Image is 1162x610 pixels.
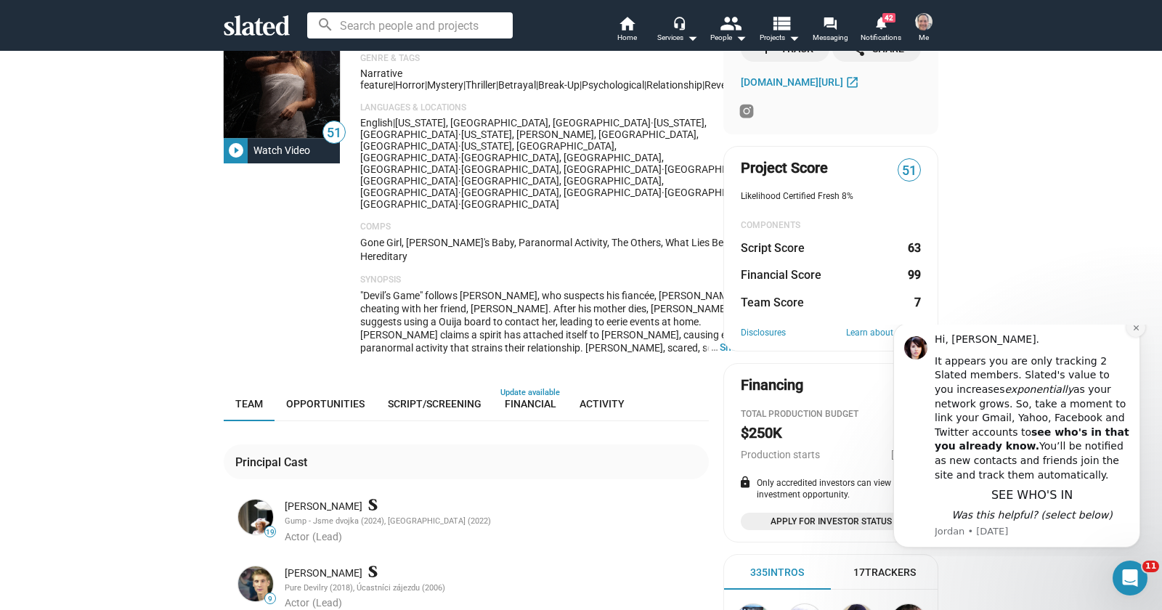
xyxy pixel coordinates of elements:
[286,398,365,410] span: Opportunities
[493,386,568,421] a: Financial
[749,514,912,529] span: Apply for Investor Status
[376,386,493,421] a: Script/Screening
[702,79,704,91] span: |
[496,79,498,91] span: |
[652,15,703,46] button: Services
[463,79,466,91] span: |
[235,398,263,410] span: Team
[861,29,901,46] span: Notifications
[227,142,245,159] mat-icon: play_circle_filled
[906,10,941,48] button: Scott MoestaMe
[360,152,664,175] span: [GEOGRAPHIC_DATA], [GEOGRAPHIC_DATA], [GEOGRAPHIC_DATA]
[720,12,741,33] mat-icon: people
[235,455,313,470] div: Principal Cast
[580,398,625,410] span: Activity
[785,29,803,46] mat-icon: arrow_drop_down
[312,597,342,609] span: (Lead)
[704,341,720,354] span: …
[582,79,644,91] span: psychological
[882,13,895,23] span: 42
[741,478,921,501] div: Only accredited investors can view this investment opportunity.
[662,187,665,198] span: ·
[360,236,771,263] p: Gone Girl, [PERSON_NAME]'s Baby, Paranormal Activity, The Others, What Lies Beneath, Hereditary
[646,79,702,91] span: relationship
[458,175,461,187] span: ·
[248,137,316,163] div: Watch Video
[741,295,804,310] dt: Team Score
[898,161,920,181] span: 51
[871,325,1162,556] iframe: Intercom notifications message
[360,102,771,114] p: Languages & Locations
[907,267,921,282] dd: 99
[683,29,701,46] mat-icon: arrow_drop_down
[63,8,258,198] div: Message content
[813,29,848,46] span: Messaging
[651,117,654,129] span: ·
[741,449,820,460] span: Production starts
[907,295,921,310] dd: 7
[393,117,395,129] span: |
[133,59,202,70] i: exponentially
[741,191,921,203] div: Likelihood Certified Fresh 8%
[393,79,395,91] span: |
[80,184,240,196] i: Was this helpful? (select below)
[856,15,906,46] a: 42Notifications
[458,198,461,210] span: ·
[238,566,273,601] img: Jaromir nosek
[427,79,463,91] span: Mystery
[63,8,258,23] div: Hi, [PERSON_NAME].
[750,566,804,579] div: 335 Intros
[907,240,921,256] dd: 63
[704,79,743,91] span: revenge
[710,29,747,46] div: People
[536,79,538,91] span: |
[265,528,275,537] span: 19
[741,513,921,530] a: Apply for Investor Status
[395,117,651,129] span: [US_STATE], [GEOGRAPHIC_DATA], [GEOGRAPHIC_DATA]
[853,566,916,579] div: 17 Trackers
[224,386,275,421] a: Team
[874,15,887,29] mat-icon: notifications
[425,79,427,91] span: |
[662,163,665,175] span: ·
[741,158,828,178] span: Project Score
[741,375,803,395] div: Financing
[312,531,342,542] span: (Lead)
[760,29,800,46] span: Projects
[360,68,402,91] span: Narrative feature
[458,129,461,140] span: ·
[845,75,859,89] mat-icon: open_in_new
[601,15,652,46] a: Home
[673,16,686,29] mat-icon: headset_mic
[1142,561,1159,572] span: 11
[461,187,662,198] span: [GEOGRAPHIC_DATA], [GEOGRAPHIC_DATA]
[741,76,843,88] span: [DOMAIN_NAME][URL]
[33,12,56,35] img: Profile image for Jordan
[285,597,309,609] span: Actor
[285,566,706,580] div: [PERSON_NAME]
[360,53,771,65] p: Genre & Tags
[224,137,340,163] button: Watch Video
[360,175,664,198] span: [GEOGRAPHIC_DATA], [GEOGRAPHIC_DATA], [GEOGRAPHIC_DATA]
[771,12,792,33] mat-icon: view_list
[505,398,556,410] span: Financial
[754,15,805,46] button: Projects
[265,595,275,603] span: 9
[458,187,461,198] span: ·
[307,12,513,38] input: Search people and projects
[732,29,749,46] mat-icon: arrow_drop_down
[120,163,201,177] a: SEE WHO'S IN
[360,290,769,458] span: "Devil’s Game" follows [PERSON_NAME], who suspects his fiancée, [PERSON_NAME], is cheating with h...
[741,328,786,339] a: Disclosures
[63,30,258,158] div: It appears you are only tracking 2 Slated members. Slated's value to you increases as your networ...
[360,221,771,233] p: Comps
[388,398,482,410] span: Script/Screening
[741,240,805,256] dt: Script Score
[720,341,771,354] button: …Show More
[360,163,765,187] span: [GEOGRAPHIC_DATA], [GEOGRAPHIC_DATA]
[741,73,863,91] a: [DOMAIN_NAME][URL]
[63,102,258,128] b: see who's in that you already know.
